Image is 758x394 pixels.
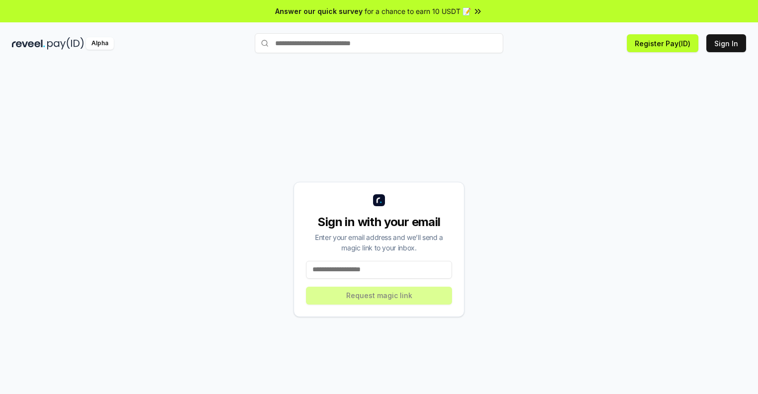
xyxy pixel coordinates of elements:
span: for a chance to earn 10 USDT 📝 [365,6,471,16]
img: logo_small [373,194,385,206]
span: Answer our quick survey [275,6,363,16]
button: Sign In [706,34,746,52]
div: Alpha [86,37,114,50]
img: reveel_dark [12,37,45,50]
img: pay_id [47,37,84,50]
button: Register Pay(ID) [627,34,698,52]
div: Sign in with your email [306,214,452,230]
div: Enter your email address and we’ll send a magic link to your inbox. [306,232,452,253]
